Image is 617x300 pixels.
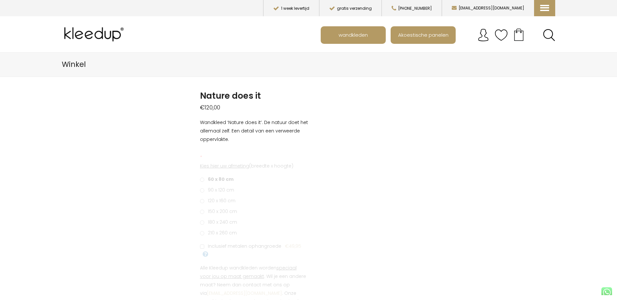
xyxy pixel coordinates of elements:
input: 120 x 160 cm [200,199,204,203]
a: Your cart [508,26,530,43]
h1: Nature does it [200,90,309,102]
span: Winkel [62,59,86,69]
span: Kies hier uw afmeting [200,163,249,169]
input: 180 x 240 cm [200,220,204,225]
span: 150 x 200 cm [206,208,237,215]
a: wandkleden [321,27,385,43]
span: 60 x 80 cm [206,176,234,182]
span: Inclusief metalen ophangroede [206,243,281,249]
img: account.svg [477,29,490,42]
span: €49,95 [285,243,301,249]
span: 210 x 260 cm [206,230,237,236]
input: 90 x 120 cm [200,188,204,193]
img: verlanglijstje.svg [495,29,508,42]
input: Inclusief metalen ophangroede [200,244,204,249]
a: Search [543,29,555,41]
p: Wandkleed ‘Nature does it’. De natuur doet het allemaal zelf. Een detail van een verweerde opperv... [200,118,309,144]
img: Kleedup [62,21,129,47]
bdi: 120,00 [200,104,220,111]
a: [EMAIL_ADDRESS][DOMAIN_NAME] [207,290,282,296]
input: 60 x 80 cm [200,178,204,182]
input: 150 x 200 cm [200,210,204,214]
span: 120 x 160 cm [206,197,235,204]
span: 90 x 120 cm [206,187,234,193]
span: wandkleden [335,29,371,41]
a: Akoestische panelen [391,27,455,43]
span: 180 x 240 cm [206,219,237,225]
input: 210 x 260 cm [200,231,204,235]
span: € [200,104,205,111]
nav: Main menu [321,26,560,44]
span: Akoestische panelen [395,29,452,41]
p: (breedte x hoogte) [200,162,309,170]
